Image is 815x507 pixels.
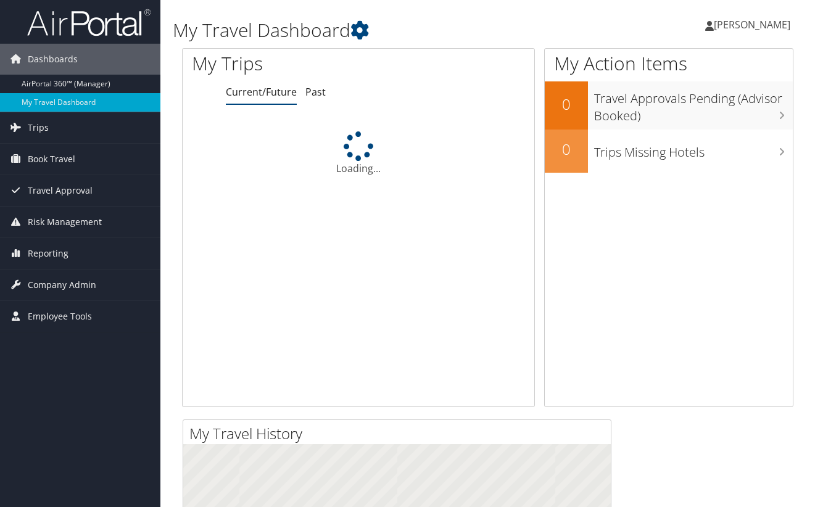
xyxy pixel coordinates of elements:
a: 0Travel Approvals Pending (Advisor Booked) [545,81,793,129]
span: [PERSON_NAME] [714,18,790,31]
span: Dashboards [28,44,78,75]
span: Travel Approval [28,175,93,206]
span: Trips [28,112,49,143]
h1: My Action Items [545,51,793,76]
h1: My Trips [192,51,378,76]
h2: 0 [545,139,588,160]
a: [PERSON_NAME] [705,6,803,43]
span: Risk Management [28,207,102,237]
h2: My Travel History [189,423,611,444]
h2: 0 [545,94,588,115]
a: Current/Future [226,85,297,99]
span: Book Travel [28,144,75,175]
h3: Trips Missing Hotels [594,138,793,161]
span: Company Admin [28,270,96,300]
h3: Travel Approvals Pending (Advisor Booked) [594,84,793,125]
h1: My Travel Dashboard [173,17,593,43]
div: Loading... [183,131,534,176]
span: Employee Tools [28,301,92,332]
span: Reporting [28,238,68,269]
a: 0Trips Missing Hotels [545,130,793,173]
a: Past [305,85,326,99]
img: airportal-logo.png [27,8,151,37]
